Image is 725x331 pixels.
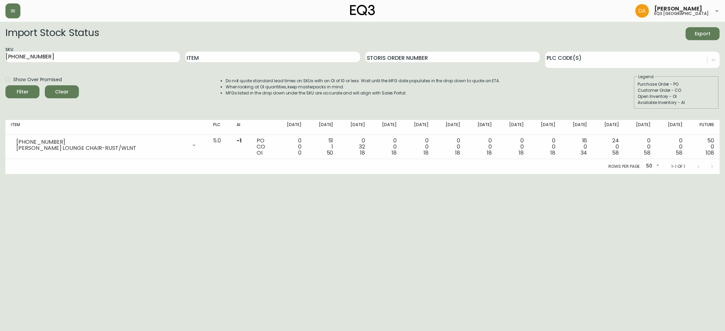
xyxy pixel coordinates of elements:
div: [PERSON_NAME] LOUNGE CHAIR-RUST/WLNT [16,145,187,151]
th: [DATE] [497,120,529,135]
th: PLC [208,120,231,135]
h2: Import Stock Status [5,27,99,40]
th: [DATE] [370,120,402,135]
th: [DATE] [466,120,497,135]
div: Customer Order - CO [638,87,715,93]
span: 50 [327,149,333,157]
button: Export [686,27,720,40]
div: 0 0 [503,138,523,156]
th: [DATE] [339,120,370,135]
img: logo [350,5,375,16]
span: 18 [360,149,365,157]
th: [DATE] [434,120,466,135]
span: 18 [455,149,460,157]
div: 0 0 [661,138,682,156]
div: Open Inventory - OI [638,93,715,100]
td: 5.0 [208,135,231,159]
span: OI [257,149,262,157]
div: [PHONE_NUMBER][PERSON_NAME] LOUNGE CHAIR-RUST/WLNT [11,138,202,153]
th: [DATE] [307,120,339,135]
p: Rows per page: [608,163,641,170]
span: Clear [50,88,73,96]
span: 18 [392,149,397,157]
span: 0 [298,149,301,157]
th: [DATE] [656,120,688,135]
h5: eq3 [GEOGRAPHIC_DATA] [654,12,709,16]
th: AI [231,120,251,135]
span: 58 [676,149,683,157]
span: 18 [487,149,492,157]
div: 0 0 [630,138,651,156]
li: When looking at OI quantities, keep masterpacks in mind. [226,84,500,90]
th: [DATE] [592,120,624,135]
div: 0 0 [535,138,555,156]
div: 0 0 [376,138,397,156]
div: Purchase Order - PO [638,81,715,87]
li: MFGs listed in the drop down under the SKU are accurate and will align with Sales Portal. [226,90,500,96]
div: 0 0 [281,138,301,156]
th: [DATE] [561,120,592,135]
div: Filter [17,88,29,96]
th: [DATE] [402,120,434,135]
span: 18 [519,149,524,157]
div: 0 0 [471,138,492,156]
div: Available Inventory - AI [638,100,715,106]
th: [DATE] [624,120,656,135]
div: 24 0 [598,138,619,156]
span: 58 [612,149,619,157]
span: 58 [644,149,651,157]
div: 50 [643,161,660,172]
span: 18 [424,149,429,157]
div: PO CO [257,138,270,156]
button: Clear [45,85,79,98]
div: 0 32 [344,138,365,156]
div: 0 0 [408,138,428,156]
span: [PERSON_NAME] [654,6,702,12]
div: 16 0 [566,138,587,156]
th: Future [688,120,720,135]
span: 108 [706,149,714,157]
th: [DATE] [529,120,561,135]
span: 18 [550,149,555,157]
div: [PHONE_NUMBER] [16,139,187,145]
span: Export [691,30,714,38]
div: 50 0 [693,138,714,156]
div: 51 1 [312,138,333,156]
p: 1-1 of 1 [671,163,685,170]
span: Show Over Promised [13,76,62,83]
div: 0 0 [439,138,460,156]
li: Do not quote standard lead times on SKUs with an OI of 10 or less. Wait until the MFG date popula... [226,78,500,84]
th: [DATE] [275,120,307,135]
img: dd1a7e8db21a0ac8adbf82b84ca05374 [635,4,649,18]
legend: Legend [638,74,654,80]
span: 34 [581,149,587,157]
th: Item [5,120,208,135]
span: -1 [237,137,242,144]
button: Filter [5,85,39,98]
